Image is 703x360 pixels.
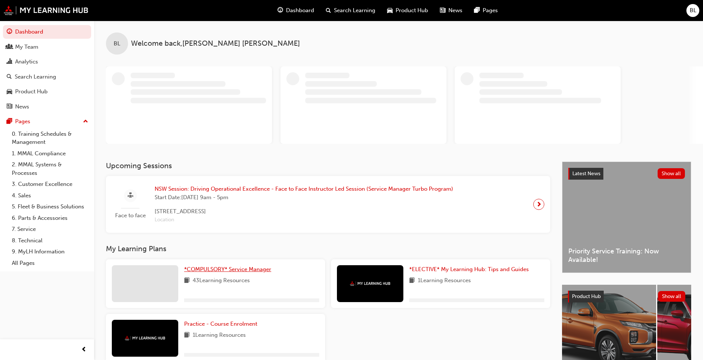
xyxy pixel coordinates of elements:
[7,29,12,35] span: guage-icon
[15,87,48,96] div: Product Hub
[434,3,468,18] a: news-iconNews
[131,39,300,48] span: Welcome back , [PERSON_NAME] [PERSON_NAME]
[9,201,91,212] a: 5. Fleet & Business Solutions
[418,276,471,285] span: 1 Learning Resources
[155,216,453,224] span: Location
[155,185,453,193] span: NSW Session: Driving Operational Excellence - Face to Face Instructor Led Session (Service Manage...
[440,6,445,15] span: news-icon
[9,257,91,269] a: All Pages
[3,24,91,115] button: DashboardMy TeamAnalyticsSearch LearningProduct HubNews
[193,276,250,285] span: 43 Learning Resources
[320,3,381,18] a: search-iconSearch Learning
[572,293,601,300] span: Product Hub
[3,115,91,128] button: Pages
[387,6,393,15] span: car-icon
[7,44,12,51] span: people-icon
[184,321,257,327] span: Practice - Course Enrolment
[686,4,699,17] button: BL
[9,179,91,190] a: 3. Customer Excellence
[568,247,685,264] span: Priority Service Training: Now Available!
[155,193,453,202] span: Start Date: [DATE] 9am - 5pm
[658,291,686,302] button: Show all
[83,117,88,127] span: up-icon
[326,6,331,15] span: search-icon
[3,40,91,54] a: My Team
[468,3,504,18] a: pages-iconPages
[15,117,30,126] div: Pages
[483,6,498,15] span: Pages
[9,246,91,257] a: 9. MyLH Information
[184,331,190,340] span: book-icon
[658,168,685,179] button: Show all
[448,6,462,15] span: News
[396,6,428,15] span: Product Hub
[114,39,120,48] span: BL
[9,128,91,148] a: 0. Training Schedules & Management
[112,211,149,220] span: Face to face
[15,103,29,111] div: News
[7,89,12,95] span: car-icon
[7,104,12,110] span: news-icon
[3,25,91,39] a: Dashboard
[409,276,415,285] span: book-icon
[184,276,190,285] span: book-icon
[9,148,91,159] a: 1. MMAL Compliance
[15,58,38,66] div: Analytics
[3,55,91,69] a: Analytics
[3,85,91,98] a: Product Hub
[286,6,314,15] span: Dashboard
[7,59,12,65] span: chart-icon
[350,281,390,286] img: mmal
[106,245,550,253] h3: My Learning Plans
[572,170,600,177] span: Latest News
[568,291,685,302] a: Product HubShow all
[184,265,274,274] a: *COMPULSORY* Service Manager
[562,162,691,273] a: Latest NewsShow allPriority Service Training: Now Available!
[334,6,375,15] span: Search Learning
[4,6,89,15] img: mmal
[106,162,550,170] h3: Upcoming Sessions
[15,43,38,51] div: My Team
[7,74,12,80] span: search-icon
[690,6,696,15] span: BL
[3,70,91,84] a: Search Learning
[568,168,685,180] a: Latest NewsShow all
[3,100,91,114] a: News
[184,320,260,328] a: Practice - Course Enrolment
[7,118,12,125] span: pages-icon
[15,73,56,81] div: Search Learning
[474,6,480,15] span: pages-icon
[536,199,542,210] span: next-icon
[9,212,91,224] a: 6. Parts & Accessories
[272,3,320,18] a: guage-iconDashboard
[81,345,87,354] span: prev-icon
[409,266,529,273] span: *ELECTIVE* My Learning Hub: Tips and Guides
[9,224,91,235] a: 7. Service
[128,191,133,200] span: sessionType_FACE_TO_FACE-icon
[184,266,271,273] span: *COMPULSORY* Service Manager
[155,207,453,216] span: [STREET_ADDRESS]
[112,182,544,227] a: Face to faceNSW Session: Driving Operational Excellence - Face to Face Instructor Led Session (Se...
[9,190,91,201] a: 4. Sales
[278,6,283,15] span: guage-icon
[9,159,91,179] a: 2. MMAL Systems & Processes
[125,336,165,340] img: mmal
[9,235,91,246] a: 8. Technical
[381,3,434,18] a: car-iconProduct Hub
[193,331,246,340] span: 1 Learning Resources
[409,265,532,274] a: *ELECTIVE* My Learning Hub: Tips and Guides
